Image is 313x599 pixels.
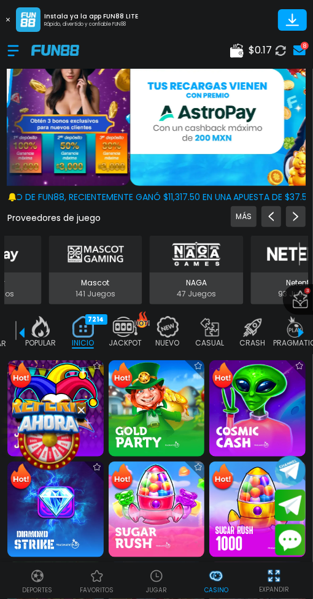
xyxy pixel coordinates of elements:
[44,21,138,28] p: Rápido, divertido y confiable FUN88
[44,12,138,21] p: Instala ya la app FUN88 LITE
[209,360,306,457] img: Cosmic Cash
[15,405,83,474] img: Image Link
[9,463,33,492] img: Hot
[71,316,95,338] img: home_active.webp
[48,277,142,288] p: Mascot
[90,569,104,584] img: Casino Favoritos
[198,316,222,338] img: casual_off.webp
[290,42,306,59] a: 8
[155,316,180,338] img: new_off.webp
[30,569,45,584] img: Deportes
[109,462,205,558] img: Sugar Rush
[150,277,244,288] p: NAGA
[146,234,247,306] button: NAGA
[209,462,306,558] img: Sugar Rush 1000
[109,338,142,349] p: JACKPOT
[187,567,246,595] a: CasinoCasinoCasino
[156,338,180,349] p: NUEVO
[7,212,101,225] button: Proveedores de juego
[113,316,137,338] img: jackpot_off.webp
[211,361,235,391] img: Hot
[28,316,53,338] img: popular_off.webp
[146,585,167,595] p: JUGAR
[65,241,126,268] img: Mascot
[275,524,306,556] button: Contact customer service
[72,338,94,349] p: INICIO
[196,338,225,349] p: CASUAL
[16,7,41,32] img: App Logo
[266,568,282,584] img: hide
[150,288,244,299] p: 47 Juegos
[149,569,164,584] img: Casino Jugar
[126,567,186,595] a: Casino JugarCasino JugarJUGAR
[7,462,104,558] img: Diamond Strike
[249,43,272,58] span: $ 0.17
[80,585,114,595] p: favoritos
[239,338,265,349] p: CRASH
[25,338,56,349] p: POPULAR
[259,585,289,594] p: EXPANDIR
[301,42,309,50] div: 8
[31,45,79,55] img: Company Logo
[9,361,33,391] img: Hot
[204,585,228,595] p: Casino
[7,360,104,457] img: Joker's Jewels
[282,316,307,338] img: pragmatic_off.webp
[211,463,235,492] img: Hot
[304,288,311,294] span: 3
[85,314,107,325] div: 7214
[48,288,142,299] p: 141 Juegos
[45,234,146,306] button: Mascot
[240,316,265,338] img: crash_off.webp
[22,585,52,595] p: Deportes
[67,567,126,595] a: Casino FavoritosCasino Favoritosfavoritos
[7,567,67,595] a: DeportesDeportesDeportes
[109,360,205,457] img: Gold Party
[110,463,134,492] img: Hot
[286,206,306,227] button: Next providers
[134,311,150,328] img: hot
[261,206,281,227] button: Previous providers
[166,241,227,268] img: NAGA
[275,455,306,487] button: Join telegram channel
[231,206,257,227] button: Previous providers
[110,361,134,391] img: Hot
[275,490,306,522] button: Join telegram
